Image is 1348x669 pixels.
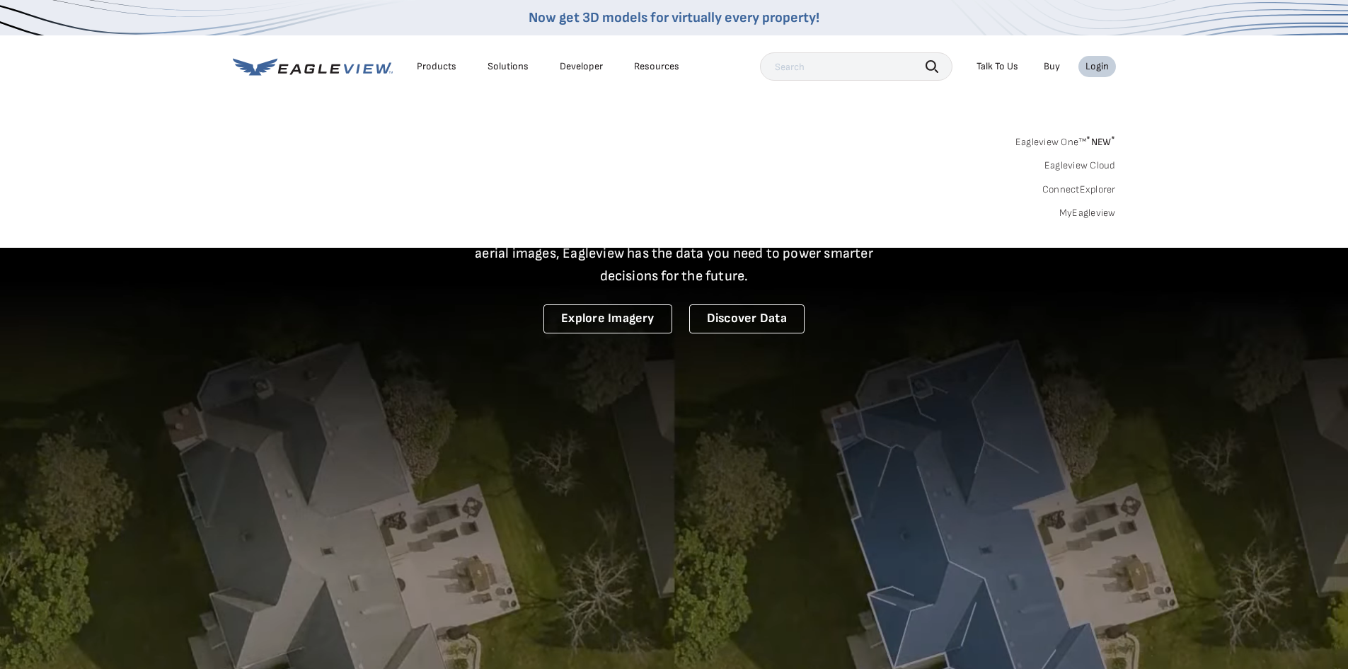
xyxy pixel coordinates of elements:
[529,9,819,26] a: Now get 3D models for virtually every property!
[1059,207,1116,219] a: MyEagleview
[1044,60,1060,73] a: Buy
[760,52,952,81] input: Search
[543,304,672,333] a: Explore Imagery
[488,60,529,73] div: Solutions
[1086,136,1115,148] span: NEW
[560,60,603,73] a: Developer
[458,219,891,287] p: A new era starts here. Built on more than 3.5 billion high-resolution aerial images, Eagleview ha...
[1085,60,1109,73] div: Login
[1015,132,1116,148] a: Eagleview One™*NEW*
[977,60,1018,73] div: Talk To Us
[634,60,679,73] div: Resources
[689,304,805,333] a: Discover Data
[1044,159,1116,172] a: Eagleview Cloud
[1042,183,1116,196] a: ConnectExplorer
[417,60,456,73] div: Products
